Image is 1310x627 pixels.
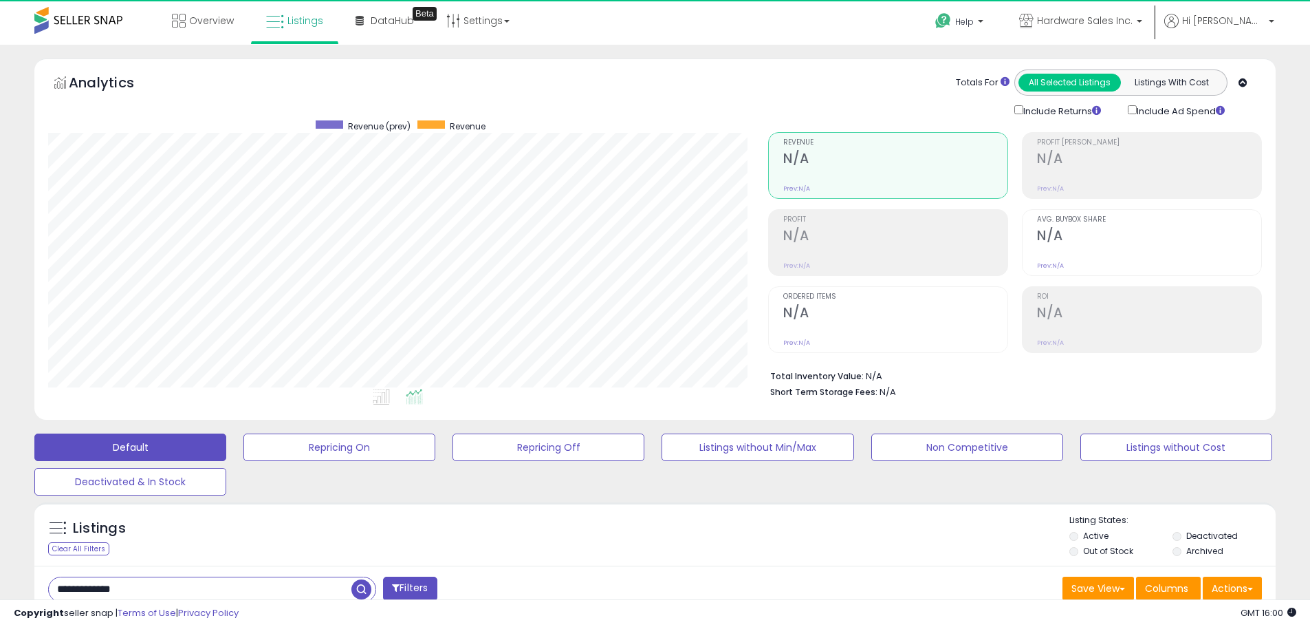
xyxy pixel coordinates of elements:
[14,606,64,619] strong: Copyright
[1136,577,1201,600] button: Columns
[783,216,1007,224] span: Profit
[371,14,414,28] span: DataHub
[1037,305,1261,323] h2: N/A
[1037,228,1261,246] h2: N/A
[1182,14,1265,28] span: Hi [PERSON_NAME]
[69,73,161,96] h5: Analytics
[783,339,810,347] small: Prev: N/A
[1037,262,1064,270] small: Prev: N/A
[1018,74,1121,92] button: All Selected Listings
[348,120,411,132] span: Revenue (prev)
[1145,582,1188,595] span: Columns
[1117,103,1247,118] div: Include Ad Spend
[871,434,1063,461] button: Non Competitive
[1080,434,1272,461] button: Listings without Cost
[452,434,644,461] button: Repricing Off
[783,293,1007,301] span: Ordered Items
[956,76,1009,89] div: Totals For
[287,14,323,28] span: Listings
[243,434,435,461] button: Repricing On
[118,606,176,619] a: Terms of Use
[783,139,1007,147] span: Revenue
[783,262,810,270] small: Prev: N/A
[880,385,896,398] span: N/A
[1069,514,1276,527] p: Listing States:
[1062,577,1134,600] button: Save View
[1037,14,1133,28] span: Hardware Sales Inc.
[1186,530,1238,542] label: Deactivated
[34,468,226,496] button: Deactivated & In Stock
[1120,74,1223,92] button: Listings With Cost
[770,386,877,398] b: Short Term Storage Fees:
[1241,606,1296,619] span: 2025-09-17 16:00 GMT
[1203,577,1262,600] button: Actions
[1083,530,1109,542] label: Active
[935,12,952,30] i: Get Help
[1037,339,1064,347] small: Prev: N/A
[783,184,810,193] small: Prev: N/A
[450,120,485,132] span: Revenue
[783,228,1007,246] h2: N/A
[783,305,1007,323] h2: N/A
[1037,139,1261,147] span: Profit [PERSON_NAME]
[1037,293,1261,301] span: ROI
[383,577,437,601] button: Filters
[48,542,109,555] div: Clear All Filters
[783,151,1007,169] h2: N/A
[1083,545,1133,557] label: Out of Stock
[73,519,126,538] h5: Listings
[189,14,234,28] span: Overview
[1037,216,1261,224] span: Avg. Buybox Share
[770,367,1252,383] li: N/A
[1037,184,1064,193] small: Prev: N/A
[34,434,226,461] button: Default
[14,607,239,620] div: seller snap | |
[1164,14,1274,45] a: Hi [PERSON_NAME]
[662,434,853,461] button: Listings without Min/Max
[955,16,974,28] span: Help
[1186,545,1223,557] label: Archived
[1004,103,1117,118] div: Include Returns
[413,7,437,21] div: Tooltip anchor
[924,2,997,45] a: Help
[1037,151,1261,169] h2: N/A
[178,606,239,619] a: Privacy Policy
[770,370,864,382] b: Total Inventory Value:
